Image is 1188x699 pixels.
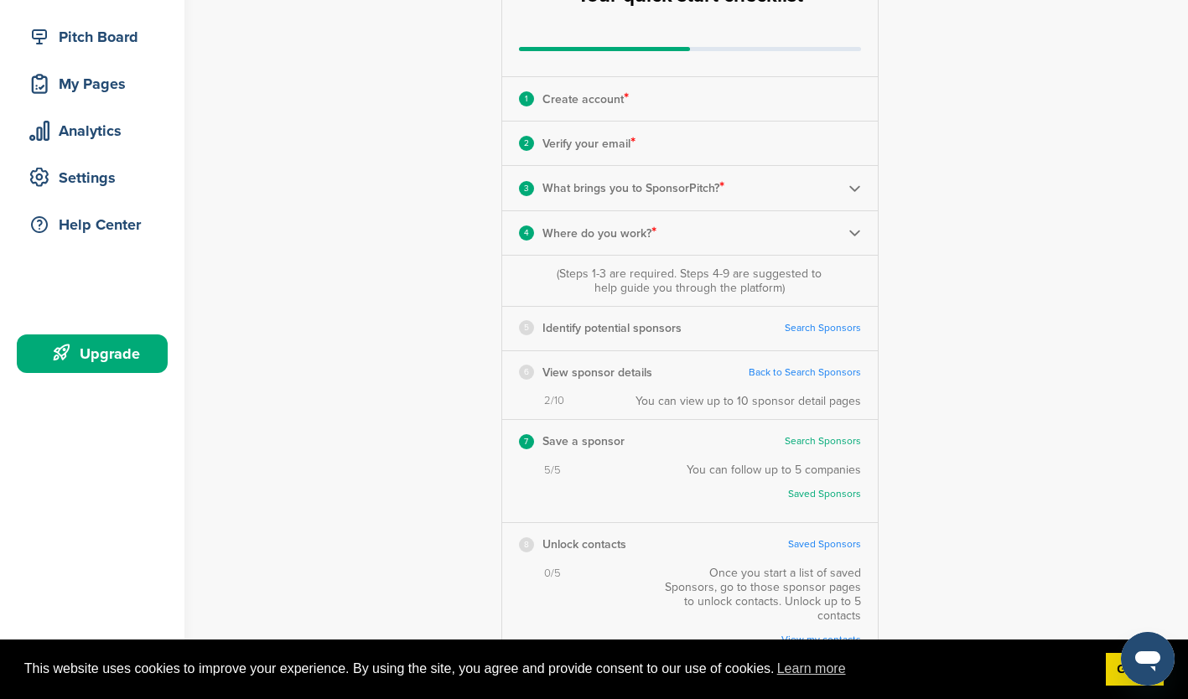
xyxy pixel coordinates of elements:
div: Analytics [25,116,168,146]
a: Back to Search Sponsors [749,366,861,379]
a: My Pages [17,65,168,103]
p: Identify potential sponsors [542,318,682,339]
span: 5/5 [544,463,561,478]
div: You can view up to 10 sponsor detail pages [636,394,861,408]
p: Unlock contacts [542,534,626,555]
div: 2 [519,136,534,151]
div: 5 [519,320,534,335]
a: View my contacts [672,634,861,646]
div: You can follow up to 5 companies [687,463,861,511]
span: This website uses cookies to improve your experience. By using the site, you agree and provide co... [24,656,1092,681]
img: Checklist arrow 2 [848,182,861,194]
iframe: Button to launch messaging window [1121,632,1175,686]
a: Help Center [17,205,168,244]
a: Pitch Board [17,18,168,56]
p: View sponsor details [542,362,652,383]
p: Where do you work? [542,222,656,244]
a: Upgrade [17,334,168,373]
span: 2/10 [544,394,564,408]
div: 1 [519,91,534,106]
a: learn more about cookies [775,656,848,681]
div: (Steps 1-3 are required. Steps 4-9 are suggested to help guide you through the platform) [552,267,826,295]
p: Verify your email [542,132,636,154]
div: Pitch Board [25,22,168,52]
a: Search Sponsors [785,322,861,334]
p: Create account [542,88,629,110]
div: Settings [25,163,168,193]
div: 4 [519,225,534,241]
div: 7 [519,434,534,449]
a: Search Sponsors [785,435,861,448]
div: 6 [519,365,534,380]
div: 3 [519,181,534,196]
p: Save a sponsor [542,431,625,452]
div: 8 [519,537,534,552]
a: Saved Sponsors [788,538,861,551]
span: 0/5 [544,567,561,581]
div: Upgrade [25,339,168,369]
a: Analytics [17,111,168,150]
p: What brings you to SponsorPitch? [542,177,724,199]
div: Help Center [25,210,168,240]
div: Once you start a list of saved Sponsors, go to those sponsor pages to unlock contacts. Unlock up ... [655,566,861,657]
a: Settings [17,158,168,197]
div: My Pages [25,69,168,99]
img: Checklist arrow 2 [848,226,861,239]
a: Saved Sponsors [703,488,861,500]
a: dismiss cookie message [1106,653,1164,686]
